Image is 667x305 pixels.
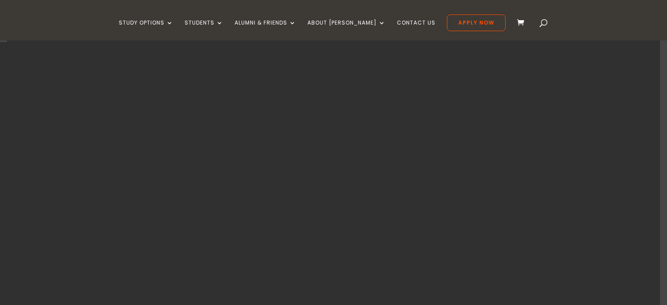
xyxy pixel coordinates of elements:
[307,20,385,40] a: About [PERSON_NAME]
[397,20,435,40] a: Contact Us
[447,14,506,31] a: Apply Now
[185,20,223,40] a: Students
[235,20,296,40] a: Alumni & Friends
[119,20,173,40] a: Study Options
